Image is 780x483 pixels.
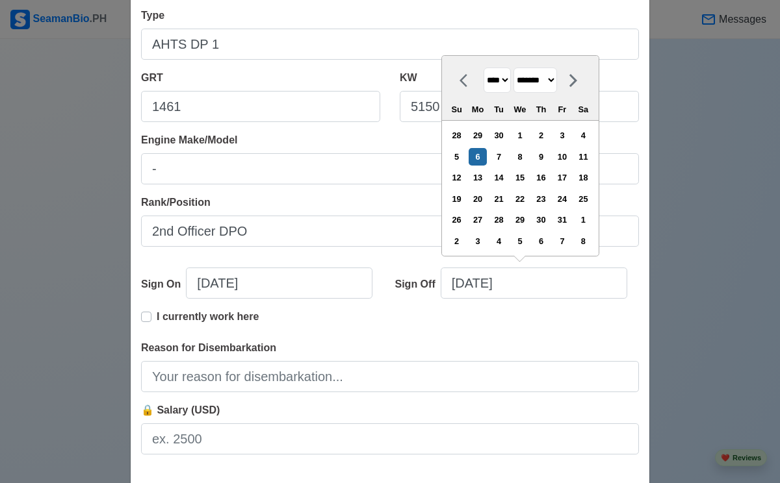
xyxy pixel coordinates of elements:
div: Choose Wednesday, October 22nd, 2025 [511,190,528,208]
div: Choose Wednesday, November 5th, 2025 [511,232,528,250]
div: Choose Sunday, October 19th, 2025 [448,190,465,208]
div: Choose Tuesday, October 7th, 2025 [490,148,508,166]
input: Bulk, Container, etc. [141,29,639,60]
div: Choose Saturday, October 18th, 2025 [575,169,592,186]
span: Engine Make/Model [141,134,237,145]
div: Tu [490,101,508,118]
div: Choose Tuesday, September 30th, 2025 [490,127,508,144]
div: Choose Monday, October 6th, 2025 [469,148,486,166]
span: Type [141,10,164,21]
input: Your reason for disembarkation... [141,361,639,392]
div: Choose Wednesday, October 1st, 2025 [511,127,528,144]
div: Choose Friday, October 17th, 2025 [553,169,571,186]
div: Choose Sunday, October 5th, 2025 [448,148,465,166]
div: Choose Sunday, October 26th, 2025 [448,211,465,229]
div: Choose Saturday, October 11th, 2025 [575,148,592,166]
div: Choose Wednesday, October 29th, 2025 [511,211,528,229]
div: Choose Monday, October 13th, 2025 [469,169,486,186]
div: month 2025-10 [446,125,594,252]
div: Choose Thursday, October 30th, 2025 [532,211,550,229]
div: Sa [575,101,592,118]
div: Choose Thursday, October 9th, 2025 [532,148,550,166]
span: GRT [141,72,163,83]
div: Choose Thursday, November 6th, 2025 [532,232,550,250]
div: Choose Friday, October 31st, 2025 [553,211,571,229]
div: Choose Friday, October 10th, 2025 [553,148,571,166]
div: Choose Friday, November 7th, 2025 [553,232,571,250]
div: Choose Tuesday, November 4th, 2025 [490,232,508,250]
div: Choose Saturday, November 1st, 2025 [575,211,592,229]
input: 8000 [400,91,639,122]
div: Choose Thursday, October 23rd, 2025 [532,190,550,208]
div: Sign Off [395,277,441,292]
div: Choose Friday, October 24th, 2025 [553,190,571,208]
input: ex. 2500 [141,423,639,454]
div: Mo [469,101,486,118]
div: Choose Sunday, November 2nd, 2025 [448,232,465,250]
div: Choose Wednesday, October 8th, 2025 [511,148,528,166]
input: Ex: Third Officer or 3/OFF [141,216,639,247]
div: Choose Thursday, October 16th, 2025 [532,169,550,186]
div: Choose Sunday, September 28th, 2025 [448,127,465,144]
span: KW [400,72,417,83]
span: Rank/Position [141,197,211,208]
div: Sign On [141,277,186,292]
div: Choose Tuesday, October 28th, 2025 [490,211,508,229]
div: Choose Monday, November 3rd, 2025 [469,232,486,250]
input: 33922 [141,91,380,122]
input: Ex. Man B&W MC [141,153,639,184]
div: Fr [553,101,571,118]
div: Th [532,101,550,118]
div: Choose Thursday, October 2nd, 2025 [532,127,550,144]
div: Choose Saturday, October 25th, 2025 [575,190,592,208]
div: Su [448,101,465,118]
div: Choose Tuesday, October 14th, 2025 [490,169,508,186]
div: Choose Tuesday, October 21st, 2025 [490,190,508,208]
div: Choose Monday, September 29th, 2025 [469,127,486,144]
div: Choose Sunday, October 12th, 2025 [448,169,465,186]
div: Choose Monday, October 20th, 2025 [469,190,486,208]
div: Choose Saturday, October 4th, 2025 [575,127,592,144]
span: Reason for Disembarkation [141,342,276,353]
div: Choose Monday, October 27th, 2025 [469,211,486,229]
div: Choose Friday, October 3rd, 2025 [553,127,571,144]
div: Choose Wednesday, October 15th, 2025 [511,169,528,186]
div: Choose Saturday, November 8th, 2025 [575,232,592,250]
div: We [511,101,528,118]
p: I currently work here [157,309,259,325]
span: 🔒 Salary (USD) [141,404,220,415]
